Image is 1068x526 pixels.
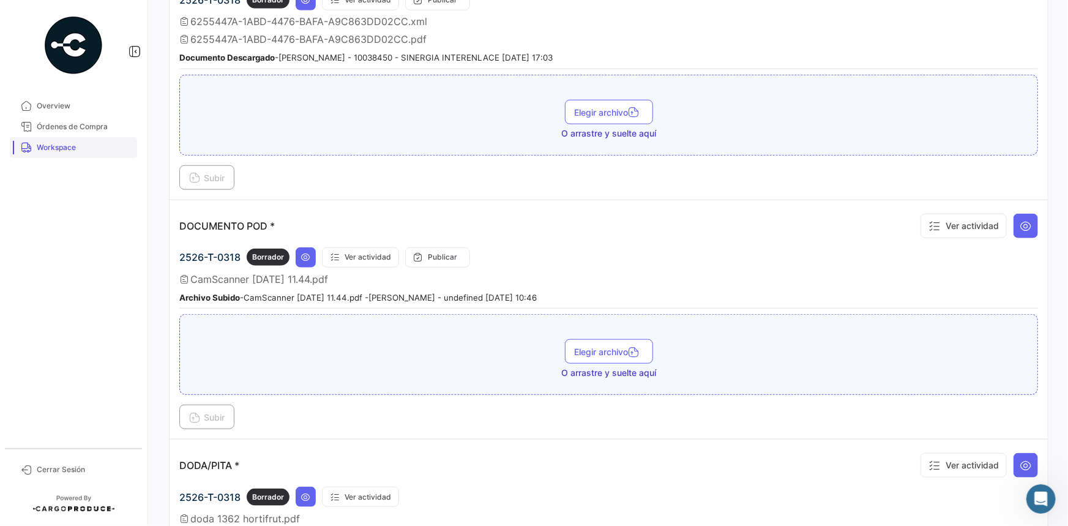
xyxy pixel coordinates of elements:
[322,247,399,268] button: Ver actividad
[37,100,132,111] span: Overview
[24,87,220,108] p: [PERSON_NAME] 👋
[43,15,104,76] img: powered-by.png
[575,347,643,357] span: Elegir archivo
[179,53,275,62] b: Documento Descargado
[25,246,204,258] div: Envíanos un mensaje
[405,247,470,268] button: Publicar
[179,53,553,62] small: - [PERSON_NAME] - 10038450 - SINERGIA INTERENLACE [DATE] 17:03
[322,487,399,507] button: Ver actividad
[179,459,239,472] p: DODA/PITA *
[561,367,656,379] span: O arrastre y suelte aquí
[179,220,275,232] p: DOCUMENTO POD *
[10,96,137,116] a: Overview
[190,15,427,28] span: 6255447A-1ABD-4476-BAFA-A9C863DD02CC.xml
[24,28,95,37] img: logo
[565,100,653,124] button: Elegir archivo
[189,173,225,183] span: Subir
[48,413,75,421] span: Inicio
[10,116,137,137] a: Órdenes de Compra
[252,252,284,263] span: Borrador
[920,453,1007,478] button: Ver actividad
[575,107,643,118] span: Elegir archivo
[12,235,233,269] div: Envíanos un mensaje
[190,513,300,525] span: doda 1362 hortifrut.pdf
[51,206,132,219] div: Cargo Produce Inc.
[179,251,241,263] span: 2526-T-0318
[565,339,653,364] button: Elegir archivo
[143,20,168,44] div: Profile image for Andrielle
[12,165,233,229] div: Mensaje recienteJARLas respuestas te llegarán aquí y por correo electrónico: ✉️ [PERSON_NAME][EMA...
[179,293,240,302] b: Archivo Subido
[24,108,220,149] p: ¿Cómo podemos ayudarte?
[37,142,132,153] span: Workspace
[163,413,203,421] span: Mensajes
[211,20,233,42] div: Cerrar
[561,127,656,140] span: O arrastre y suelte aquí
[190,273,328,285] span: CamScanner [DATE] 11.44.pdf
[51,194,854,204] span: Las respuestas te llegarán aquí y por correo electrónico: ✉️ [PERSON_NAME][EMAIL_ADDRESS][PERSON_...
[920,214,1007,238] button: Ver actividad
[179,165,234,190] button: Subir
[179,491,241,503] span: 2526-T-0318
[122,382,245,431] button: Mensajes
[189,412,225,423] span: Subir
[23,205,38,219] div: A
[10,137,137,158] a: Workspace
[166,20,191,44] div: Profile image for Juan
[179,405,234,429] button: Subir
[29,195,43,209] div: J
[34,205,48,219] div: R
[120,20,144,44] div: Profile image for Rocio
[37,464,132,475] span: Cerrar Sesión
[25,175,220,188] div: Mensaje reciente
[252,492,284,503] span: Borrador
[179,293,537,302] small: - CamScanner [DATE] 11.44.pdf - [PERSON_NAME] - undefined [DATE] 10:46
[190,33,427,45] span: 6255447A-1ABD-4476-BAFA-A9C863DD02CC.pdf
[135,206,181,219] div: • Hace 16h
[37,121,132,132] span: Órdenes de Compra
[13,183,232,228] div: JARLas respuestas te llegarán aquí y por correo electrónico: ✉️ [PERSON_NAME][EMAIL_ADDRESS][PERS...
[1026,484,1056,514] iframe: Intercom live chat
